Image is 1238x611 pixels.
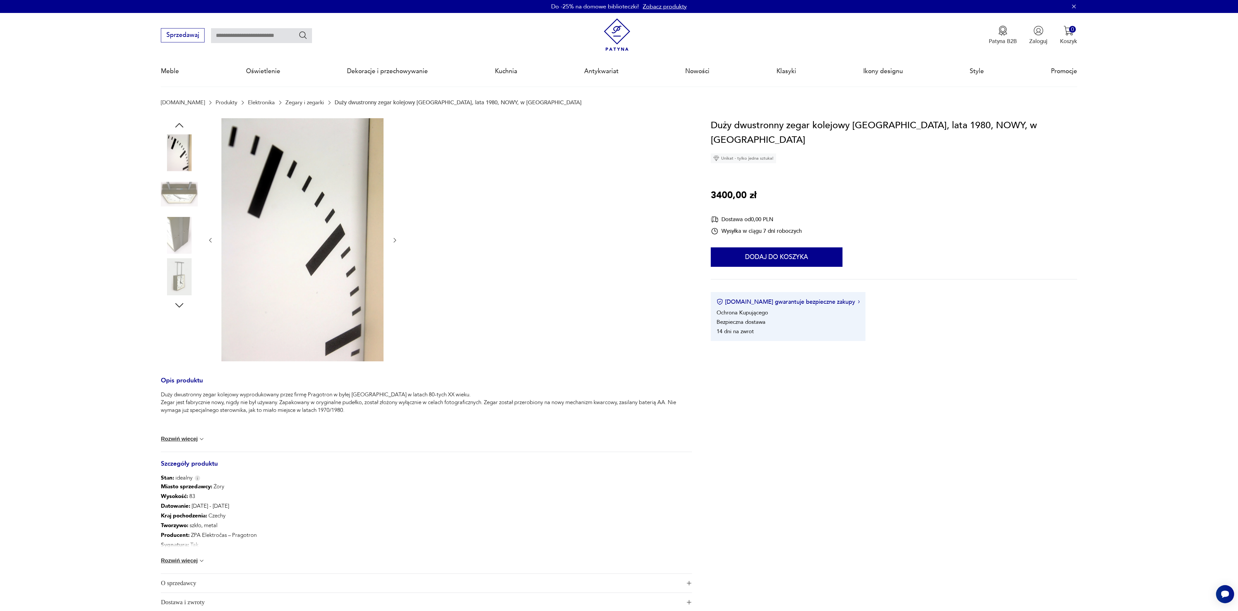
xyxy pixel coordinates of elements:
b: Datowanie : [161,502,190,510]
img: chevron down [198,436,205,442]
b: Stan: [161,474,174,481]
a: Meble [161,56,179,86]
a: Dekoracje i przechowywanie [347,56,428,86]
img: Zdjęcie produktu Duży dwustronny zegar kolejowy Pragotron, lata 1980, NOWY, w pudełku [161,175,198,212]
p: 83 [161,492,257,501]
span: idealny [161,474,193,482]
a: Klasyki [776,56,796,86]
h3: Opis produktu [161,378,692,391]
img: chevron down [198,558,205,564]
button: Szukaj [298,30,308,40]
h1: Duży dwustronny zegar kolejowy [GEOGRAPHIC_DATA], lata 1980, NOWY, w [GEOGRAPHIC_DATA] [711,118,1077,148]
p: Do -25% na domowe biblioteczki! [551,3,639,11]
img: Ikona strzałki w prawo [858,300,860,303]
button: Zaloguj [1029,26,1047,45]
li: Bezpieczna dostawa [717,318,765,326]
div: 0 [1069,26,1076,33]
img: Zdjęcie produktu Duży dwustronny zegar kolejowy Pragotron, lata 1980, NOWY, w pudełku [161,217,198,254]
img: Ikona diamentu [713,155,719,161]
b: Wysokość : [161,492,188,500]
a: Zegary i zegarki [285,99,324,106]
b: Tworzywo : [161,522,188,529]
img: Patyna - sklep z meblami i dekoracjami vintage [601,18,633,51]
a: Promocje [1051,56,1077,86]
img: Ikona dostawy [711,215,719,223]
button: 0Koszyk [1060,26,1077,45]
img: Zdjęcie produktu Duży dwustronny zegar kolejowy Pragotron, lata 1980, NOWY, w pudełku [161,258,198,295]
img: Ikona plusa [687,600,691,605]
a: Produkty [216,99,237,106]
img: Ikonka użytkownika [1033,26,1043,36]
p: Czechy [161,511,257,521]
li: Ochrona Kupującego [717,309,768,316]
a: Ikona medaluPatyna B2B [989,26,1017,45]
p: ZPA Elektročas – Pragotron [161,530,257,540]
li: 14 dni na zwrot [717,328,754,335]
iframe: Smartsupp widget button [1216,585,1234,603]
button: Patyna B2B [989,26,1017,45]
button: Dodaj do koszyka [711,247,842,267]
a: Ikony designu [863,56,903,86]
img: Ikona medalu [998,26,1008,36]
span: O sprzedawcy [161,574,681,593]
b: Producent : [161,531,190,539]
b: Kraj pochodzenia : [161,512,207,519]
a: Kuchnia [495,56,517,86]
a: Antykwariat [584,56,619,86]
div: Unikat - tylko jedna sztuka! [711,153,776,163]
p: Zaloguj [1029,38,1047,45]
p: 3400,00 zł [711,188,756,203]
img: Info icon [195,475,200,481]
a: Style [970,56,984,86]
p: Koszyk [1060,38,1077,45]
div: Dostawa od 0,00 PLN [711,215,802,223]
a: Elektronika [248,99,275,106]
b: Miasto sprzedawcy : [161,483,212,490]
a: Oświetlenie [246,56,280,86]
b: Sygnatura : [161,541,189,549]
img: Ikona plusa [687,581,691,585]
button: Ikona plusaO sprzedawcy [161,574,692,593]
p: Tak [161,540,257,550]
p: Patyna B2B [989,38,1017,45]
button: Sprzedawaj [161,28,205,42]
img: Zdjęcie produktu Duży dwustronny zegar kolejowy Pragotron, lata 1980, NOWY, w pudełku [221,118,384,361]
p: szkło, metal [161,521,257,530]
p: Duży dwustronny zegar kolejowy [GEOGRAPHIC_DATA], lata 1980, NOWY, w [GEOGRAPHIC_DATA] [335,99,582,106]
h3: Szczegóły produktu [161,461,692,474]
a: Nowości [685,56,709,86]
p: [DATE] - [DATE] [161,501,257,511]
img: Ikona koszyka [1064,26,1074,36]
a: Zobacz produkty [643,3,687,11]
p: Żory [161,482,257,492]
div: Wysyłka w ciągu 7 dni roboczych [711,227,802,235]
button: [DOMAIN_NAME] gwarantuje bezpieczne zakupy [717,298,860,306]
button: Rozwiń więcej [161,558,205,564]
p: Duży dwustronny zegar kolejowy wyprodukowany przez firmę Pragotron w byłej [GEOGRAPHIC_DATA] w la... [161,391,692,414]
img: Ikona certyfikatu [717,299,723,305]
img: Zdjęcie produktu Duży dwustronny zegar kolejowy Pragotron, lata 1980, NOWY, w pudełku [161,134,198,171]
button: Rozwiń więcej [161,436,205,442]
a: [DOMAIN_NAME] [161,99,205,106]
a: Sprzedawaj [161,33,205,38]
